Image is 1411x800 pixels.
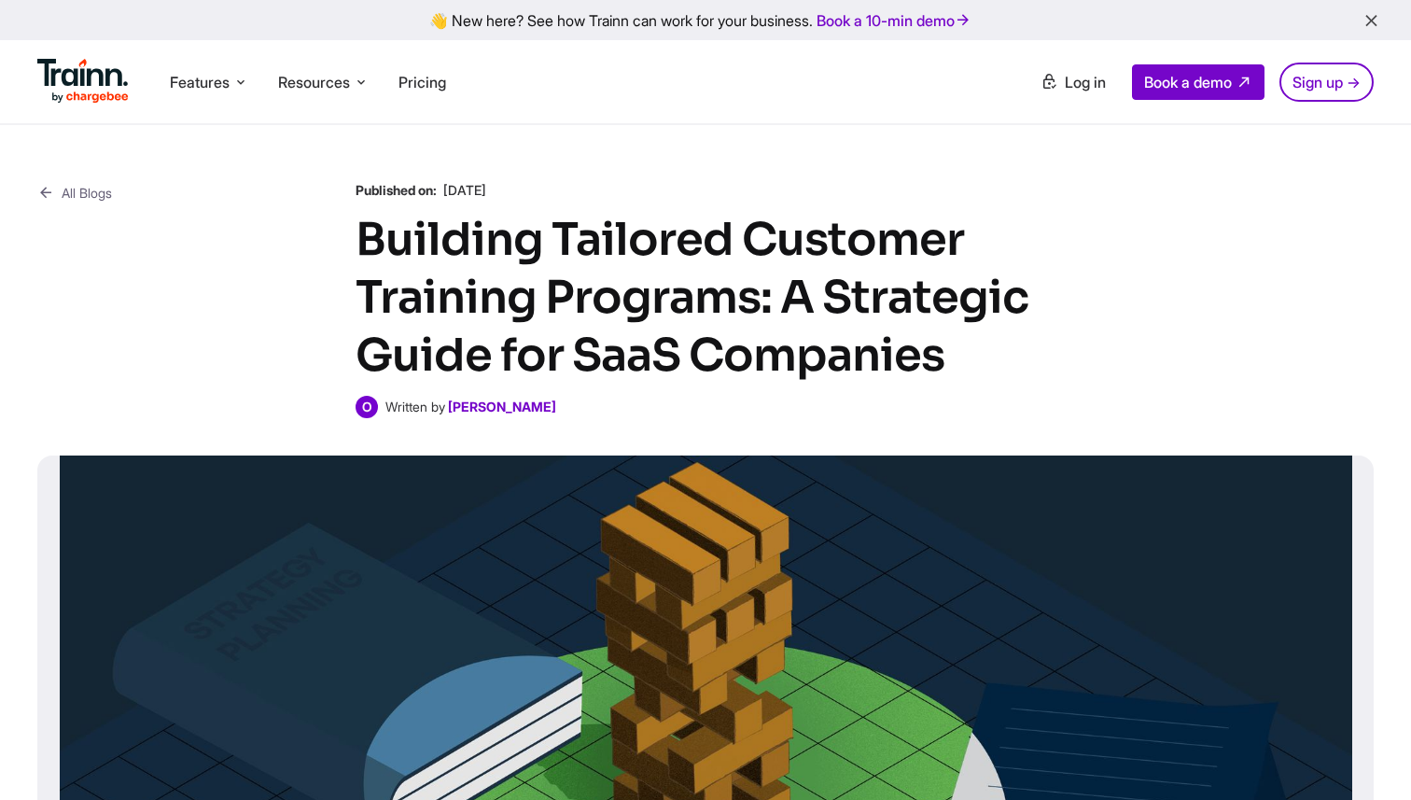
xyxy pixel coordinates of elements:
[1144,73,1232,91] span: Book a demo
[448,399,556,414] a: [PERSON_NAME]
[356,182,437,198] b: Published on:
[1029,65,1117,99] a: Log in
[398,73,446,91] a: Pricing
[11,11,1400,29] div: 👋 New here? See how Trainn can work for your business.
[1279,63,1374,102] a: Sign up →
[37,181,112,204] a: All Blogs
[1318,710,1411,800] iframe: Chat Widget
[1132,64,1264,100] a: Book a demo
[170,72,230,92] span: Features
[356,396,378,418] span: O
[813,7,975,34] a: Book a 10-min demo
[356,211,1055,385] h1: Building Tailored Customer Training Programs: A Strategic Guide for SaaS Companies
[37,59,129,104] img: Trainn Logo
[1065,73,1106,91] span: Log in
[278,72,350,92] span: Resources
[385,399,445,414] span: Written by
[443,182,486,198] span: [DATE]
